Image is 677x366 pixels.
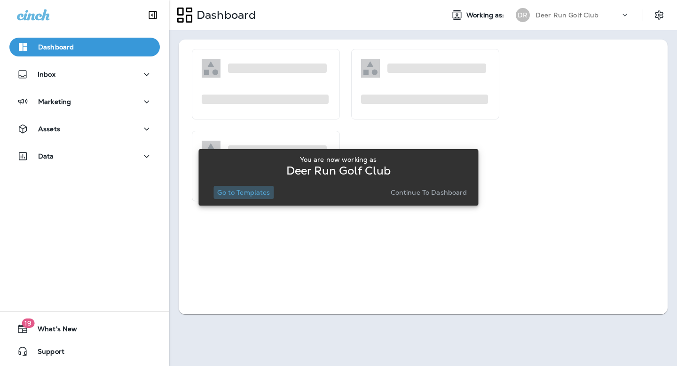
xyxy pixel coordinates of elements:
[38,43,74,51] p: Dashboard
[217,189,270,196] p: Go to Templates
[140,6,166,24] button: Collapse Sidebar
[193,8,256,22] p: Dashboard
[9,147,160,166] button: Data
[387,186,471,199] button: Continue to Dashboard
[22,318,34,328] span: 19
[38,152,54,160] p: Data
[213,186,274,199] button: Go to Templates
[38,71,55,78] p: Inbox
[466,11,506,19] span: Working as:
[9,92,160,111] button: Marketing
[9,119,160,138] button: Assets
[286,167,391,175] p: Deer Run Golf Club
[28,325,77,336] span: What's New
[9,38,160,56] button: Dashboard
[391,189,467,196] p: Continue to Dashboard
[535,11,599,19] p: Deer Run Golf Club
[9,319,160,338] button: 19What's New
[28,348,64,359] span: Support
[9,342,160,361] button: Support
[651,7,668,24] button: Settings
[516,8,530,22] div: DR
[38,98,71,105] p: Marketing
[300,156,377,163] p: You are now working as
[38,125,60,133] p: Assets
[9,65,160,84] button: Inbox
